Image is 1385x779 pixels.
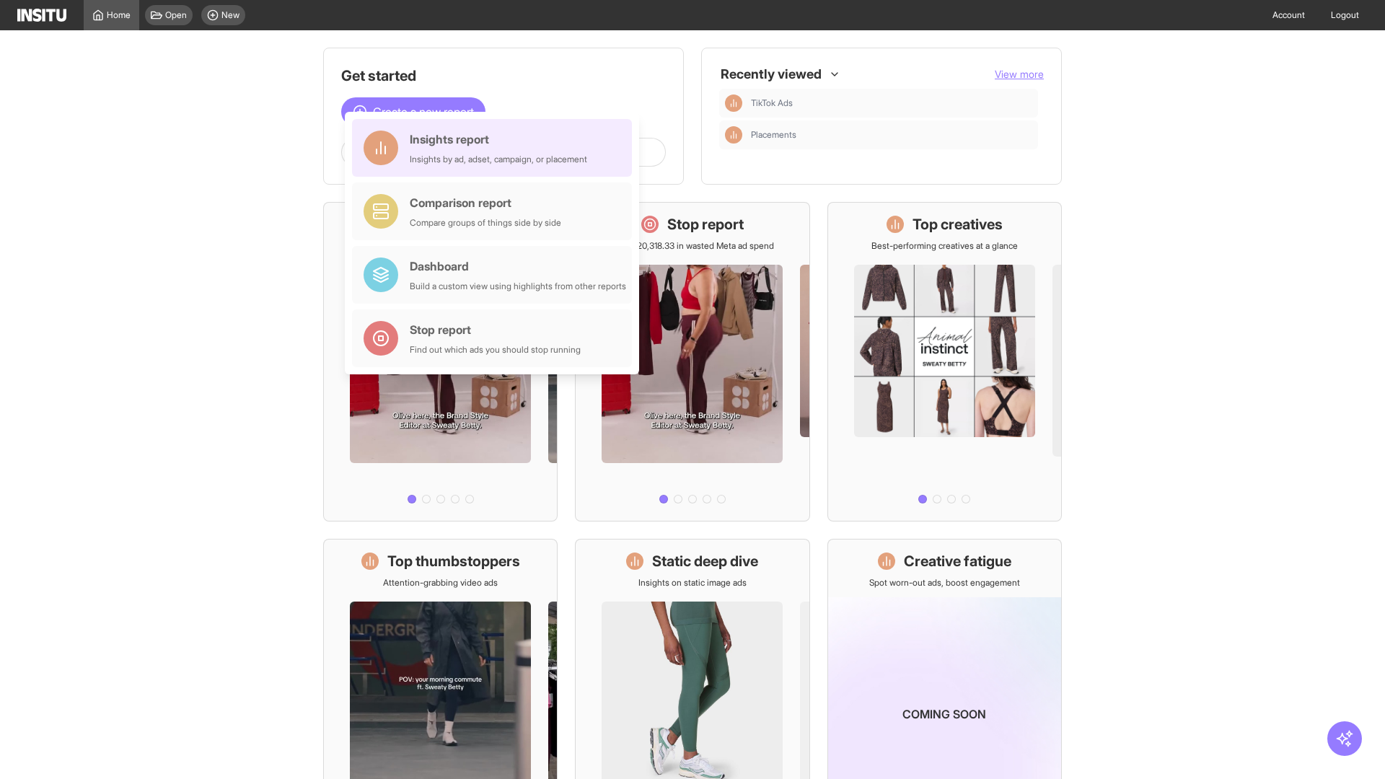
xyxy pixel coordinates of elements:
[871,240,1018,252] p: Best-performing creatives at a glance
[410,281,626,292] div: Build a custom view using highlights from other reports
[410,154,587,165] div: Insights by ad, adset, campaign, or placement
[410,217,561,229] div: Compare groups of things side by side
[827,202,1062,521] a: Top creativesBest-performing creatives at a glance
[410,321,581,338] div: Stop report
[913,214,1003,234] h1: Top creatives
[751,97,1032,109] span: TikTok Ads
[410,258,626,275] div: Dashboard
[221,9,239,21] span: New
[341,97,485,126] button: Create a new report
[667,214,744,234] h1: Stop report
[410,131,587,148] div: Insights report
[652,551,758,571] h1: Static deep dive
[751,97,793,109] span: TikTok Ads
[751,129,1032,141] span: Placements
[387,551,520,571] h1: Top thumbstoppers
[995,67,1044,82] button: View more
[410,344,581,356] div: Find out which ads you should stop running
[341,66,666,86] h1: Get started
[323,202,558,521] a: What's live nowSee all active ads instantly
[725,94,742,112] div: Insights
[107,9,131,21] span: Home
[575,202,809,521] a: Stop reportSave £20,318.33 in wasted Meta ad spend
[638,577,747,589] p: Insights on static image ads
[725,126,742,144] div: Insights
[751,129,796,141] span: Placements
[17,9,66,22] img: Logo
[611,240,774,252] p: Save £20,318.33 in wasted Meta ad spend
[995,68,1044,80] span: View more
[373,103,474,120] span: Create a new report
[165,9,187,21] span: Open
[383,577,498,589] p: Attention-grabbing video ads
[410,194,561,211] div: Comparison report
